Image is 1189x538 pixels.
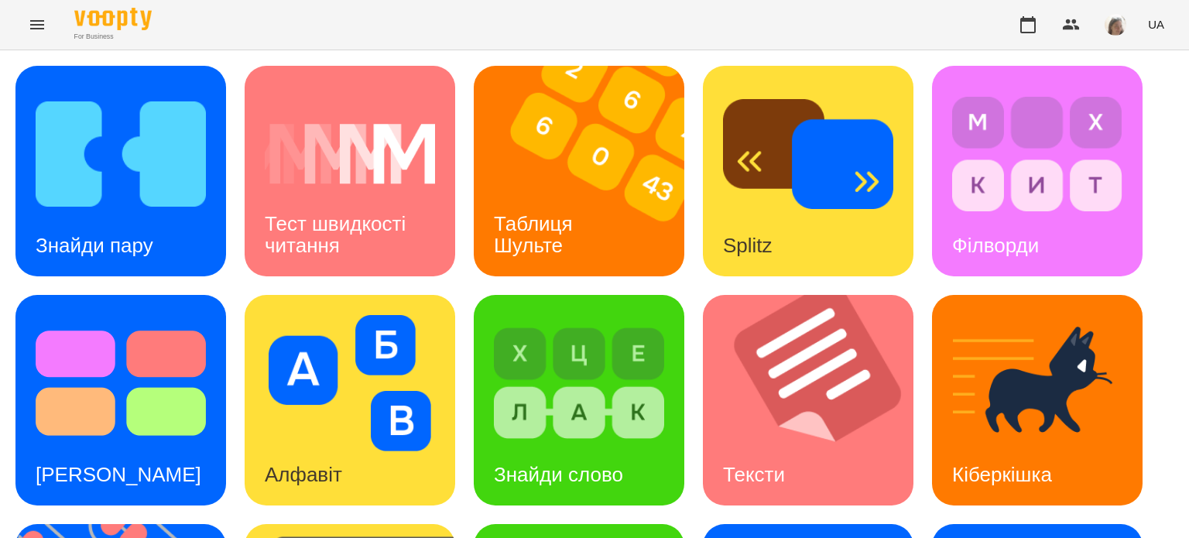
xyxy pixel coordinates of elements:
[1142,10,1170,39] button: UA
[1105,14,1126,36] img: 4795d6aa07af88b41cce17a01eea78aa.jpg
[36,463,201,486] h3: [PERSON_NAME]
[265,212,411,256] h3: Тест швидкості читання
[74,32,152,42] span: For Business
[474,66,704,276] img: Таблиця Шульте
[494,315,664,451] img: Знайди слово
[932,66,1143,276] a: ФілвордиФілворди
[952,234,1039,257] h3: Філворди
[15,66,226,276] a: Знайди паруЗнайди пару
[474,66,684,276] a: Таблиця ШультеТаблиця Шульте
[265,463,342,486] h3: Алфавіт
[703,295,913,505] a: ТекстиТексти
[932,295,1143,505] a: КіберкішкаКіберкішка
[703,66,913,276] a: SplitzSplitz
[474,295,684,505] a: Знайди словоЗнайди слово
[15,295,226,505] a: Тест Струпа[PERSON_NAME]
[36,86,206,222] img: Знайди пару
[723,86,893,222] img: Splitz
[952,86,1122,222] img: Філворди
[952,463,1052,486] h3: Кіберкішка
[265,315,435,451] img: Алфавіт
[1148,16,1164,33] span: UA
[245,295,455,505] a: АлфавітАлфавіт
[74,8,152,30] img: Voopty Logo
[703,295,933,505] img: Тексти
[494,212,578,256] h3: Таблиця Шульте
[494,463,623,486] h3: Знайди слово
[36,234,153,257] h3: Знайди пару
[723,463,785,486] h3: Тексти
[265,86,435,222] img: Тест швидкості читання
[245,66,455,276] a: Тест швидкості читанняТест швидкості читання
[723,234,773,257] h3: Splitz
[19,6,56,43] button: Menu
[36,315,206,451] img: Тест Струпа
[952,315,1122,451] img: Кіберкішка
